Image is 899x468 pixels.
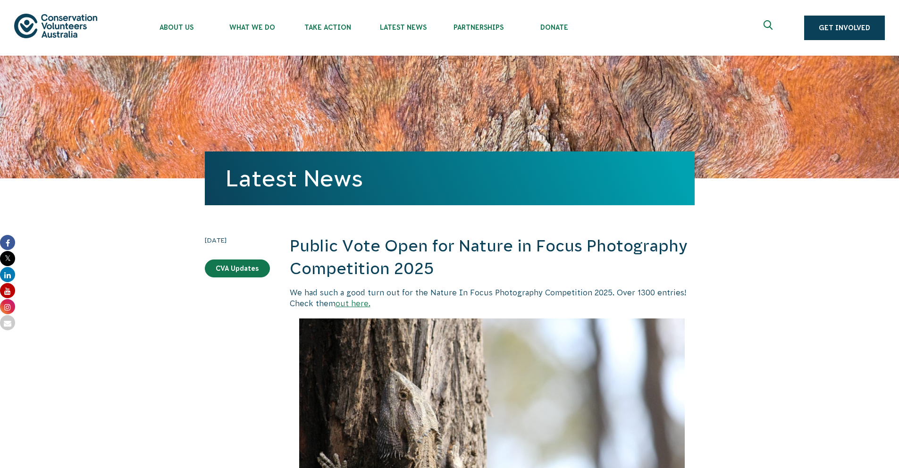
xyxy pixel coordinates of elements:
[214,24,290,31] span: What We Do
[804,16,885,40] a: Get Involved
[205,235,270,245] time: [DATE]
[336,299,370,308] a: out here.
[758,17,781,39] button: Expand search box Close search box
[365,24,441,31] span: Latest News
[290,24,365,31] span: Take Action
[290,287,695,309] p: We had such a good turn out for the Nature In Focus Photography Competition 2025. Over 1300 entri...
[290,235,695,280] h2: Public Vote Open for Nature in Focus Photography Competition 2025
[441,24,516,31] span: Partnerships
[516,24,592,31] span: Donate
[226,166,363,191] a: Latest News
[14,14,97,38] img: logo.svg
[139,24,214,31] span: About Us
[764,20,775,35] span: Expand search box
[205,259,270,277] a: CVA Updates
